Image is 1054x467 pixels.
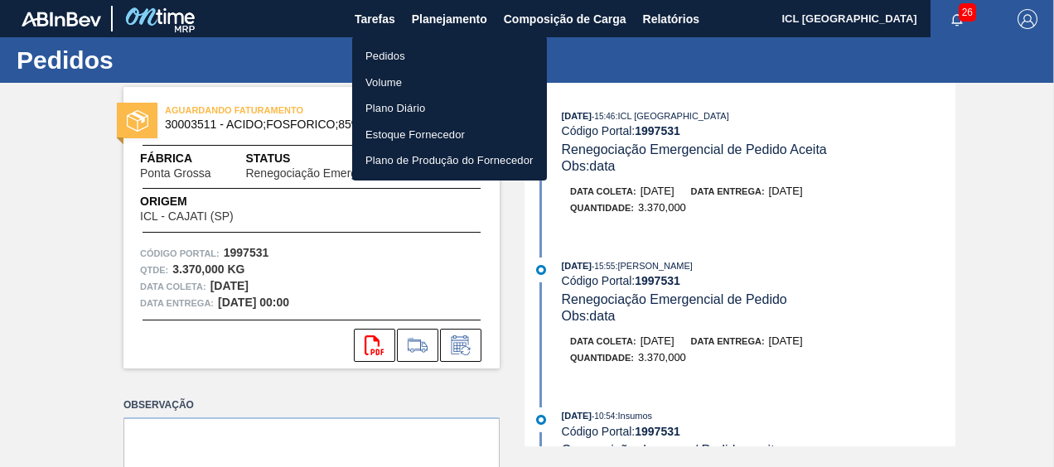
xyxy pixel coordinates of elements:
a: Estoque Fornecedor [352,122,547,148]
a: Volume [352,70,547,96]
a: Plano de Produção do Fornecedor [352,147,547,174]
a: Plano Diário [352,95,547,122]
a: Pedidos [352,43,547,70]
